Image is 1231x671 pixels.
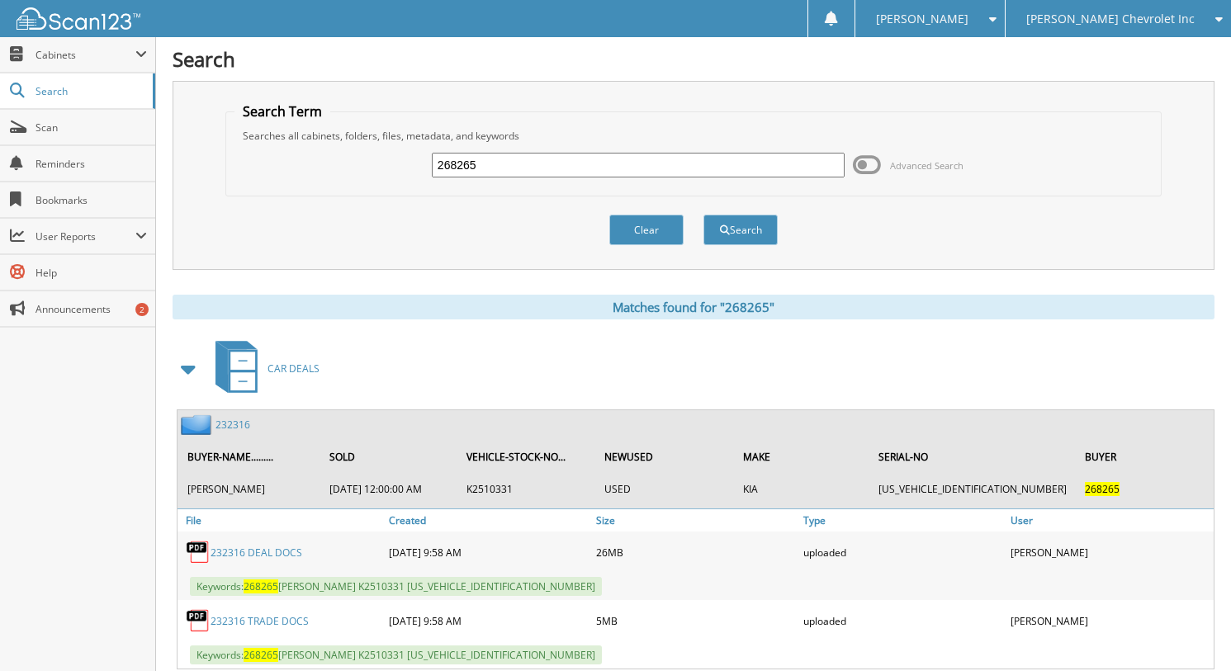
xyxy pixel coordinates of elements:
a: User [1006,509,1214,532]
th: BUYER-NAME......... [179,440,320,474]
div: 26MB [592,536,799,569]
th: SOLD [321,440,457,474]
span: 268265 [1085,482,1120,496]
a: 232316 TRADE DOCS [211,614,309,628]
span: Reminders [36,157,147,171]
div: 2 [135,303,149,316]
img: scan123-logo-white.svg [17,7,140,30]
button: Clear [609,215,684,245]
span: Announcements [36,302,147,316]
td: [PERSON_NAME] [179,475,320,503]
a: Size [592,509,799,532]
a: 232316 [215,418,250,432]
th: NEWUSED [596,440,733,474]
div: Matches found for "268265" [173,295,1214,319]
a: Created [385,509,592,532]
td: USED [596,475,733,503]
span: Help [36,266,147,280]
span: Scan [36,120,147,135]
div: Searches all cabinets, folders, files, metadata, and keywords [234,129,1153,143]
span: User Reports [36,229,135,243]
div: [PERSON_NAME] [1006,536,1214,569]
div: [DATE] 9:58 AM [385,536,592,569]
div: [PERSON_NAME] [1006,604,1214,637]
img: folder2.png [181,414,215,435]
span: Keywords: [PERSON_NAME] K2510331 [US_VEHICLE_IDENTIFICATION_NUMBER] [190,645,602,664]
span: 268265 [244,648,278,662]
th: SERIAL-NO [870,440,1075,474]
span: Search [36,84,144,98]
span: Cabinets [36,48,135,62]
th: VEHICLE-STOCK-NO... [458,440,594,474]
div: uploaded [799,536,1006,569]
a: File [178,509,385,532]
span: Bookmarks [36,193,147,207]
span: Keywords: [PERSON_NAME] K2510331 [US_VEHICLE_IDENTIFICATION_NUMBER] [190,577,602,596]
h1: Search [173,45,1214,73]
a: Type [799,509,1006,532]
div: uploaded [799,604,1006,637]
img: PDF.png [186,608,211,633]
th: BUYER [1077,440,1212,474]
span: 268265 [244,579,278,593]
span: Advanced Search [890,159,963,172]
div: [DATE] 9:58 AM [385,604,592,637]
td: [DATE] 12:00:00 AM [321,475,457,503]
span: [PERSON_NAME] Chevrolet Inc [1026,14,1195,24]
a: CAR DEALS [206,336,320,401]
th: MAKE [735,440,869,474]
td: [US_VEHICLE_IDENTIFICATION_NUMBER] [870,475,1075,503]
span: [PERSON_NAME] [876,14,968,24]
a: 232316 DEAL DOCS [211,546,302,560]
span: CAR DEALS [268,361,320,376]
button: Search [703,215,778,245]
div: 5MB [592,604,799,637]
td: K2510331 [458,475,594,503]
img: PDF.png [186,540,211,565]
legend: Search Term [234,102,330,120]
td: KIA [735,475,869,503]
